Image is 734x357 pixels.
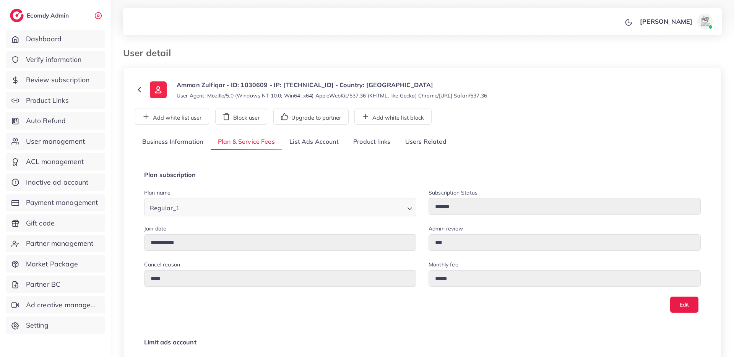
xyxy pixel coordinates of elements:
[670,297,698,312] button: Edit
[6,51,105,68] a: Verify information
[6,92,105,109] a: Product Links
[26,55,82,65] span: Verify information
[429,225,463,232] label: Admin review
[6,276,105,293] a: Partner BC
[26,75,90,85] span: Review subscription
[10,9,71,22] a: logoEcomdy Admin
[636,14,716,29] a: [PERSON_NAME]avatar
[398,134,453,150] a: Users Related
[6,296,105,314] a: Ad creative management
[177,92,487,99] small: User Agent: Mozilla/5.0 (Windows NT 10.0; Win64; x64) AppleWebKit/537.36 (KHTML, like Gecko) Chro...
[144,225,166,232] label: Join date
[697,14,713,29] img: avatar
[26,198,98,208] span: Payment management
[6,30,105,48] a: Dashboard
[282,134,346,150] a: List Ads Account
[6,174,105,191] a: Inactive ad account
[26,136,85,146] span: User management
[6,255,105,273] a: Market Package
[144,198,416,216] div: Search for option
[6,153,105,170] a: ACL management
[144,339,701,346] h4: Limit ads account
[6,194,105,211] a: Payment management
[26,96,69,105] span: Product Links
[26,157,84,167] span: ACL management
[6,112,105,130] a: Auto Refund
[26,300,99,310] span: Ad creative management
[26,259,78,269] span: Market Package
[6,71,105,89] a: Review subscription
[6,214,105,232] a: Gift code
[135,109,209,125] button: Add white list user
[26,34,62,44] span: Dashboard
[26,116,66,126] span: Auto Refund
[273,109,349,125] button: Upgrade to partner
[215,109,267,125] button: Block user
[6,316,105,334] a: Setting
[135,134,211,150] a: Business Information
[177,80,487,89] p: Amman Zulfiqar - ID: 1030609 - IP: [TECHNICAL_ID] - Country: [GEOGRAPHIC_DATA]
[346,134,398,150] a: Product links
[429,189,477,196] label: Subscription Status
[26,279,61,289] span: Partner BC
[354,109,432,125] button: Add white list block
[144,171,701,178] h4: Plan subscription
[26,218,55,228] span: Gift code
[26,320,49,330] span: Setting
[27,12,71,19] h2: Ecomdy Admin
[26,239,94,248] span: Partner management
[144,189,171,196] label: Plan name
[123,47,177,58] h3: User detail
[10,9,24,22] img: logo
[26,177,89,187] span: Inactive ad account
[640,17,692,26] p: [PERSON_NAME]
[144,261,180,268] label: Cancel reason
[211,134,282,150] a: Plan & Service Fees
[148,203,181,214] span: Regular_1
[182,201,404,214] input: Search for option
[6,133,105,150] a: User management
[6,235,105,252] a: Partner management
[429,261,458,268] label: Monthly fee
[150,81,167,98] img: ic-user-info.36bf1079.svg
